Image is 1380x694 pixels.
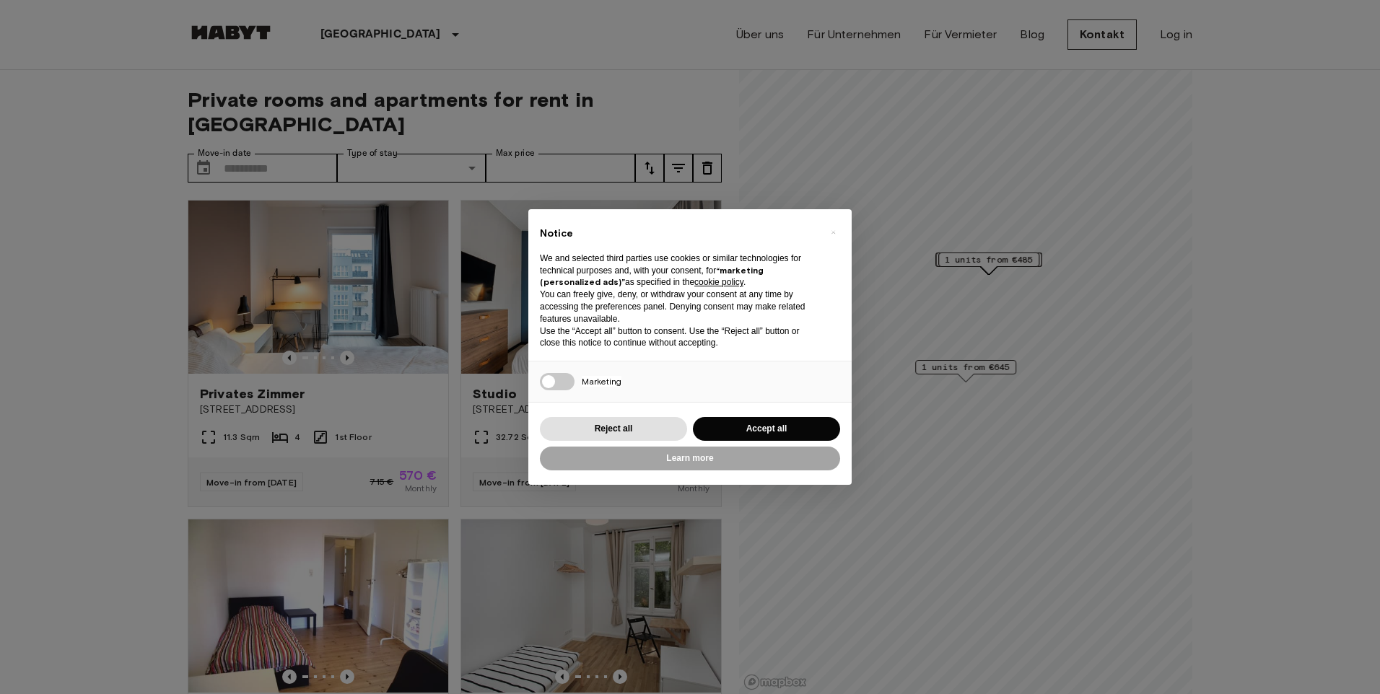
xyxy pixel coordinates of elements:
button: Accept all [693,417,840,441]
p: You can freely give, deny, or withdraw your consent at any time by accessing the preferences pane... [540,289,817,325]
a: cookie policy [694,277,743,287]
button: Learn more [540,447,840,470]
strong: “marketing (personalized ads)” [540,265,764,288]
p: We and selected third parties use cookies or similar technologies for technical purposes and, wit... [540,252,817,289]
h2: Notice [540,227,817,241]
span: × [831,224,836,241]
p: Use the “Accept all” button to consent. Use the “Reject all” button or close this notice to conti... [540,325,817,350]
button: Close this notice [821,221,844,244]
button: Reject all [540,417,687,441]
span: Marketing [582,376,621,387]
